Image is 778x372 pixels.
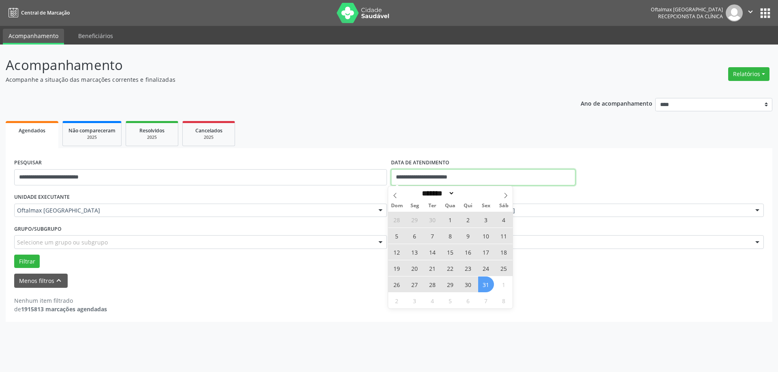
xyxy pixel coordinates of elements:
span: Outubro 25, 2025 [496,260,512,276]
select: Month [419,189,455,198]
div: 2025 [68,134,115,140]
span: Outubro 8, 2025 [442,228,458,244]
span: Outubro 26, 2025 [389,276,405,292]
span: Outubro 31, 2025 [478,276,494,292]
span: Central de Marcação [21,9,70,16]
span: Outubro 23, 2025 [460,260,476,276]
i:  [746,7,755,16]
span: Outubro 12, 2025 [389,244,405,260]
span: Outubro 6, 2025 [407,228,423,244]
span: Setembro 29, 2025 [407,212,423,227]
i: keyboard_arrow_up [54,276,63,285]
span: Qua [441,203,459,208]
span: Seg [406,203,423,208]
span: Novembro 2, 2025 [389,293,405,308]
span: Outubro 16, 2025 [460,244,476,260]
span: Novembro 8, 2025 [496,293,512,308]
button: Menos filtroskeyboard_arrow_up [14,274,68,288]
p: Ano de acompanhamento [581,98,652,108]
label: Grupo/Subgrupo [14,223,62,235]
button: Filtrar [14,255,40,268]
span: Outubro 11, 2025 [496,228,512,244]
button:  [743,4,758,21]
span: Resolvidos [139,127,165,134]
span: Outubro 5, 2025 [389,228,405,244]
span: Outubro 22, 2025 [442,260,458,276]
span: Outubro 21, 2025 [425,260,440,276]
a: Beneficiários [73,29,119,43]
p: Acompanhamento [6,55,542,75]
span: Outubro 24, 2025 [478,260,494,276]
strong: 1915813 marcações agendadas [21,305,107,313]
a: Acompanhamento [3,29,64,45]
input: Year [455,189,481,198]
span: Outubro 20, 2025 [407,260,423,276]
label: PESQUISAR [14,157,42,169]
div: Oftalmax [GEOGRAPHIC_DATA] [651,6,723,13]
span: Outubro 4, 2025 [496,212,512,227]
span: Qui [459,203,477,208]
label: DATA DE ATENDIMENTO [391,157,449,169]
span: Novembro 7, 2025 [478,293,494,308]
span: Recepcionista da clínica [658,13,723,20]
span: Setembro 30, 2025 [425,212,440,227]
span: Outubro 30, 2025 [460,276,476,292]
span: Outubro 13, 2025 [407,244,423,260]
span: Ter [423,203,441,208]
a: Central de Marcação [6,6,70,19]
button: Relatórios [728,67,769,81]
span: Dom [388,203,406,208]
div: 2025 [132,134,172,140]
div: de [14,305,107,313]
div: Nenhum item filtrado [14,296,107,305]
span: Novembro 1, 2025 [496,276,512,292]
button: apps [758,6,772,20]
span: Oftalmax [GEOGRAPHIC_DATA] [17,206,370,215]
span: Outubro 19, 2025 [389,260,405,276]
span: Outubro 9, 2025 [460,228,476,244]
span: Selecione um grupo ou subgrupo [17,238,108,247]
span: Outubro 3, 2025 [478,212,494,227]
label: UNIDADE EXECUTANTE [14,191,70,204]
span: Outubro 15, 2025 [442,244,458,260]
img: img [726,4,743,21]
span: Novembro 4, 2025 [425,293,440,308]
span: Outubro 17, 2025 [478,244,494,260]
div: 2025 [188,134,229,140]
span: Novembro 6, 2025 [460,293,476,308]
span: Outubro 29, 2025 [442,276,458,292]
span: Outubro 2, 2025 [460,212,476,227]
p: Acompanhe a situação das marcações correntes e finalizadas [6,75,542,84]
span: Outubro 18, 2025 [496,244,512,260]
span: [PERSON_NAME] | Retina e [PERSON_NAME] [394,206,747,215]
span: Sáb [495,203,513,208]
span: Novembro 5, 2025 [442,293,458,308]
span: Agendados [19,127,45,134]
span: Sex [477,203,495,208]
span: Setembro 28, 2025 [389,212,405,227]
span: Outubro 1, 2025 [442,212,458,227]
span: Outubro 14, 2025 [425,244,440,260]
span: Outubro 7, 2025 [425,228,440,244]
span: Não compareceram [68,127,115,134]
span: Cancelados [195,127,222,134]
span: Outubro 10, 2025 [478,228,494,244]
span: Outubro 27, 2025 [407,276,423,292]
span: Novembro 3, 2025 [407,293,423,308]
span: Outubro 28, 2025 [425,276,440,292]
